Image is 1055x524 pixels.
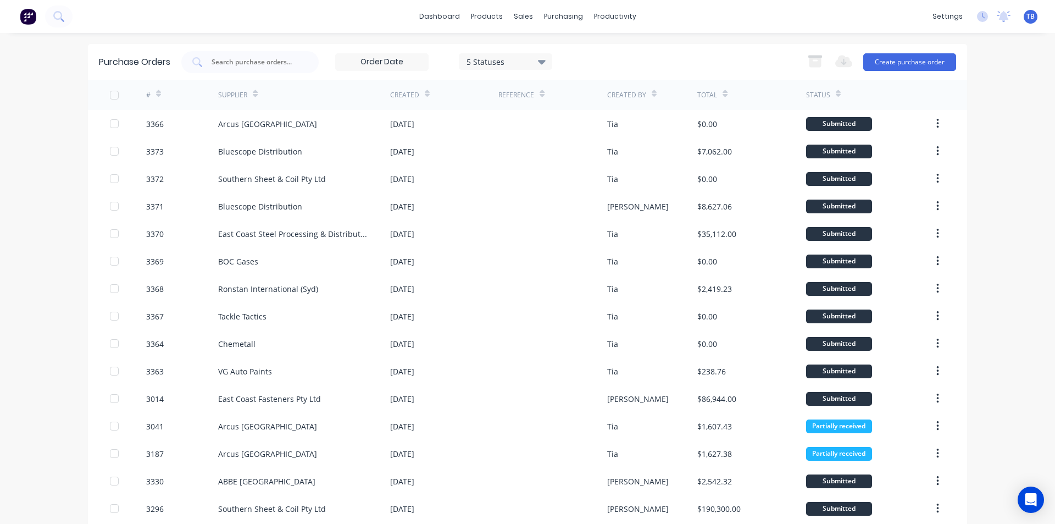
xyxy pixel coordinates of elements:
div: Tia [607,173,618,185]
div: Submitted [806,227,872,241]
div: Submitted [806,255,872,268]
div: Total [697,90,717,100]
div: [DATE] [390,228,414,240]
button: Create purchase order [863,53,956,71]
div: $8,627.06 [697,201,732,212]
div: Arcus [GEOGRAPHIC_DATA] [218,421,317,432]
div: Purchase Orders [99,56,170,69]
div: Partially received [806,447,872,461]
input: Order Date [336,54,428,70]
div: Created [390,90,419,100]
div: 3373 [146,146,164,157]
div: [DATE] [390,283,414,295]
div: [DATE] [390,448,414,460]
div: Submitted [806,392,872,406]
div: productivity [588,8,642,25]
div: Submitted [806,145,872,158]
div: 3366 [146,118,164,130]
div: Created By [607,90,646,100]
div: Bluescope Distribution [218,201,302,212]
div: products [465,8,508,25]
div: Submitted [806,337,872,351]
div: Partially received [806,420,872,433]
div: $1,627.38 [697,448,732,460]
div: [DATE] [390,393,414,405]
div: [DATE] [390,256,414,267]
div: [DATE] [390,146,414,157]
div: Submitted [806,310,872,323]
div: Tia [607,146,618,157]
div: 3187 [146,448,164,460]
div: [DATE] [390,201,414,212]
div: $238.76 [697,366,726,377]
div: sales [508,8,538,25]
div: $86,944.00 [697,393,736,405]
div: Ronstan International (Syd) [218,283,318,295]
div: Submitted [806,502,872,516]
div: 3369 [146,256,164,267]
div: $190,300.00 [697,503,741,515]
div: Status [806,90,830,100]
div: settings [927,8,968,25]
div: [DATE] [390,338,414,350]
div: Arcus [GEOGRAPHIC_DATA] [218,118,317,130]
div: [DATE] [390,173,414,185]
div: [DATE] [390,118,414,130]
div: Tia [607,311,618,322]
div: Tia [607,448,618,460]
div: 3041 [146,421,164,432]
div: 3368 [146,283,164,295]
div: Supplier [218,90,247,100]
div: 3296 [146,503,164,515]
div: Submitted [806,475,872,488]
div: Tia [607,366,618,377]
div: 3330 [146,476,164,487]
div: East Coast Steel Processing & Distribution [218,228,368,240]
div: Bluescope Distribution [218,146,302,157]
div: [DATE] [390,311,414,322]
div: $2,542.32 [697,476,732,487]
div: Tia [607,283,618,295]
div: 3364 [146,338,164,350]
div: BOC Gases [218,256,258,267]
div: 3363 [146,366,164,377]
div: Tackle Tactics [218,311,266,322]
div: 3372 [146,173,164,185]
div: Submitted [806,365,872,378]
div: [PERSON_NAME] [607,201,669,212]
div: [PERSON_NAME] [607,476,669,487]
div: Tia [607,228,618,240]
div: Tia [607,338,618,350]
div: $7,062.00 [697,146,732,157]
div: [DATE] [390,366,414,377]
div: [DATE] [390,503,414,515]
div: $0.00 [697,173,717,185]
div: [DATE] [390,421,414,432]
div: ABBE [GEOGRAPHIC_DATA] [218,476,315,487]
div: $0.00 [697,311,717,322]
div: 3371 [146,201,164,212]
div: Tia [607,421,618,432]
div: $0.00 [697,338,717,350]
div: purchasing [538,8,588,25]
div: Arcus [GEOGRAPHIC_DATA] [218,448,317,460]
div: Submitted [806,172,872,186]
div: VG Auto Paints [218,366,272,377]
span: TB [1026,12,1035,21]
a: dashboard [414,8,465,25]
div: Submitted [806,200,872,213]
div: Tia [607,256,618,267]
div: [DATE] [390,476,414,487]
div: Reference [498,90,534,100]
div: Submitted [806,117,872,131]
div: 3370 [146,228,164,240]
div: 5 Statuses [467,56,545,67]
div: # [146,90,151,100]
img: Factory [20,8,36,25]
div: Submitted [806,282,872,296]
div: [PERSON_NAME] [607,393,669,405]
div: Southern Sheet & Coil Pty Ltd [218,503,326,515]
div: Open Intercom Messenger [1018,487,1044,513]
div: $0.00 [697,118,717,130]
div: [PERSON_NAME] [607,503,669,515]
